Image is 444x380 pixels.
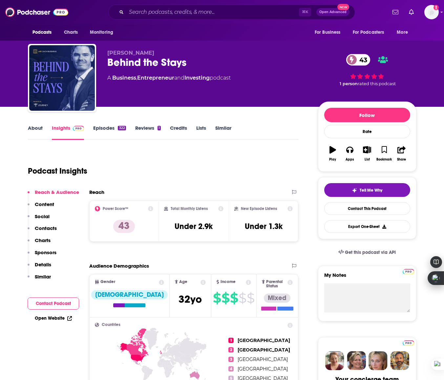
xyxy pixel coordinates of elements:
a: 43 [346,54,370,66]
span: rated this podcast [358,81,396,86]
span: Open Advanced [319,10,347,14]
button: List [358,142,375,165]
span: Income [221,280,236,284]
span: New [337,4,349,10]
a: InsightsPodchaser Pro [52,125,84,140]
h3: Under 2.9k [175,221,213,231]
span: Tell Me Why [360,188,382,193]
a: Show notifications dropdown [406,7,416,18]
span: $ [230,293,238,303]
button: Open AdvancedNew [316,8,349,16]
span: , [136,75,137,81]
span: 43 [353,54,370,66]
input: Search podcasts, credits, & more... [126,7,299,17]
img: Podchaser Pro [73,126,84,131]
img: User Profile [424,5,439,19]
img: tell me why sparkle [352,188,357,193]
div: Apps [346,158,354,161]
a: Episodes322 [93,125,126,140]
span: More [397,28,408,37]
button: Charts [28,237,51,249]
span: Get this podcast via API [345,250,396,255]
span: For Business [315,28,341,37]
span: Age [179,280,187,284]
span: 1 person [340,81,358,86]
button: Reach & Audience [28,189,79,201]
a: Charts [60,26,82,39]
span: Monitoring [90,28,113,37]
span: Charts [64,28,78,37]
a: Business [112,75,136,81]
span: $ [222,293,229,303]
a: Get this podcast via API [333,244,401,260]
span: ⌘ K [299,8,311,16]
img: Behind the Stays [29,45,95,111]
div: Share [397,158,406,161]
div: 1 [158,126,161,130]
span: 3 [228,357,234,362]
span: Gender [100,280,115,284]
div: Bookmark [376,158,392,161]
button: open menu [310,26,349,39]
span: $ [239,293,246,303]
div: Search podcasts, credits, & more... [108,5,355,20]
button: Share [393,142,410,165]
div: Play [329,158,336,161]
button: Contacts [28,225,57,237]
div: A podcast [107,74,231,82]
span: [GEOGRAPHIC_DATA] [238,337,290,343]
a: Entrepreneur [137,75,174,81]
p: Sponsors [35,249,56,256]
button: Contact Podcast [28,297,79,310]
span: $ [247,293,254,303]
h3: Under 1.3k [245,221,283,231]
img: Podchaser Pro [403,269,414,274]
h2: Reach [89,189,104,195]
span: [PERSON_NAME] [107,50,154,56]
span: 1 [228,338,234,343]
div: List [365,158,370,161]
a: Show notifications dropdown [390,7,401,18]
p: Reach & Audience [35,189,79,195]
button: Play [324,142,341,165]
a: Pro website [403,268,414,274]
a: Reviews1 [135,125,161,140]
p: Similar [35,274,51,280]
span: 32 yo [179,293,202,306]
p: 43 [113,220,135,233]
label: My Notes [324,272,410,283]
p: Contacts [35,225,57,231]
button: tell me why sparkleTell Me Why [324,183,410,197]
a: Investing [184,75,210,81]
a: Open Website [35,315,72,321]
a: Pro website [403,339,414,346]
span: [GEOGRAPHIC_DATA] [238,356,288,362]
div: [DEMOGRAPHIC_DATA] [91,290,168,299]
div: 43 1 personrated this podcast [318,50,416,90]
p: Content [35,201,54,207]
button: Social [28,213,50,225]
span: Parental Status [266,280,286,288]
span: 4 [228,366,234,371]
a: Similar [215,125,231,140]
button: open menu [28,26,60,39]
h2: Power Score™ [103,206,128,211]
span: [GEOGRAPHIC_DATA] [238,366,288,372]
h2: Total Monthly Listens [171,206,208,211]
h2: Audience Demographics [89,263,149,269]
span: and [174,75,184,81]
img: Podchaser - Follow, Share and Rate Podcasts [5,6,68,18]
svg: Add a profile image [433,5,439,10]
div: Rate [324,125,410,138]
h2: New Episode Listens [241,206,277,211]
img: Podchaser Pro [403,340,414,346]
a: About [28,125,43,140]
button: open menu [392,26,416,39]
button: open menu [349,26,394,39]
span: For Podcasters [353,28,384,37]
span: $ [213,293,221,303]
p: Social [35,213,50,219]
span: [GEOGRAPHIC_DATA] [238,347,290,353]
